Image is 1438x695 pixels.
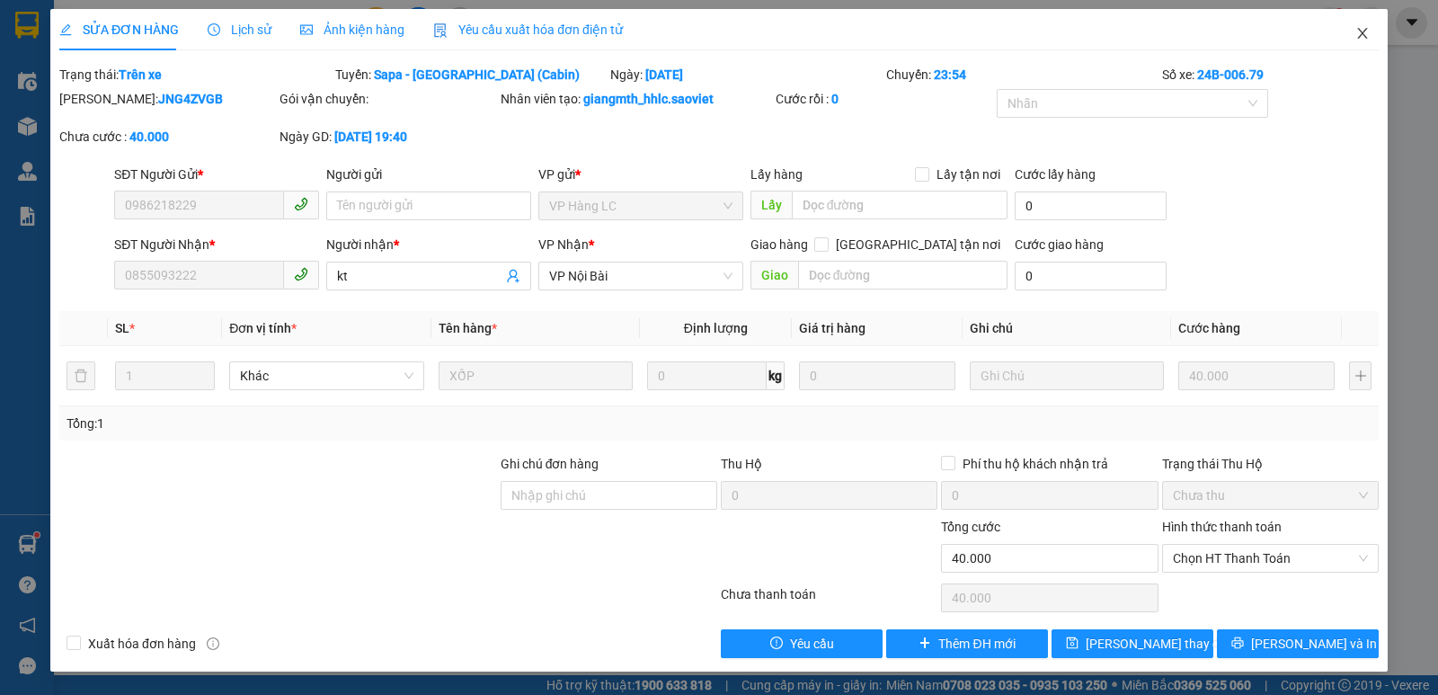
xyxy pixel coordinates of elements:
[501,89,773,109] div: Nhân viên tạo:
[67,361,95,390] button: delete
[1015,167,1096,182] label: Cước lấy hàng
[1178,321,1240,335] span: Cước hàng
[719,584,939,616] div: Chưa thanh toán
[1197,67,1264,82] b: 24B-006.79
[439,361,633,390] input: VD: Bàn, Ghế
[1251,634,1377,654] span: [PERSON_NAME] và In
[81,634,203,654] span: Xuất hóa đơn hàng
[934,67,966,82] b: 23:54
[583,92,714,106] b: giangmth_hhlc.saoviet
[970,361,1164,390] input: Ghi Chú
[792,191,1008,219] input: Dọc đường
[776,89,992,109] div: Cước rồi :
[684,321,748,335] span: Định lượng
[1086,634,1229,654] span: [PERSON_NAME] thay đổi
[941,520,1000,534] span: Tổng cước
[115,321,129,335] span: SL
[129,129,169,144] b: 40.000
[158,92,223,106] b: JNG4ZVGB
[506,269,520,283] span: user-add
[721,629,883,658] button: exclamation-circleYêu cầu
[1178,361,1335,390] input: 0
[1015,262,1167,290] input: Cước giao hàng
[829,235,1007,254] span: [GEOGRAPHIC_DATA] tận nơi
[280,89,496,109] div: Gói vận chuyển:
[374,67,580,82] b: Sapa - [GEOGRAPHIC_DATA] (Cabin)
[439,321,497,335] span: Tên hàng
[549,263,732,290] span: VP Nội Bài
[884,65,1160,85] div: Chuyến:
[1162,454,1379,474] div: Trạng thái Thu Hộ
[770,637,783,651] span: exclamation-circle
[1355,26,1370,40] span: close
[955,454,1115,474] span: Phí thu hộ khách nhận trả
[59,23,72,36] span: edit
[538,237,589,252] span: VP Nhận
[1160,65,1380,85] div: Số xe:
[326,165,531,184] div: Người gửi
[1015,237,1104,252] label: Cước giao hàng
[433,22,623,37] span: Yêu cầu xuất hóa đơn điện tử
[59,22,179,37] span: SỬA ĐƠN HÀNG
[750,237,808,252] span: Giao hàng
[886,629,1048,658] button: plusThêm ĐH mới
[294,267,308,281] span: phone
[67,414,556,433] div: Tổng: 1
[59,89,276,109] div: [PERSON_NAME]:
[831,92,839,106] b: 0
[1066,637,1078,651] span: save
[549,192,732,219] span: VP Hàng LC
[208,23,220,36] span: clock-circle
[938,634,1015,654] span: Thêm ĐH mới
[300,22,404,37] span: Ảnh kiện hàng
[1349,361,1371,390] button: plus
[919,637,931,651] span: plus
[207,637,219,650] span: info-circle
[1173,482,1368,509] span: Chưa thu
[326,235,531,254] div: Người nhận
[501,481,717,510] input: Ghi chú đơn hàng
[538,165,743,184] div: VP gửi
[608,65,884,85] div: Ngày:
[790,634,834,654] span: Yêu cầu
[929,165,1007,184] span: Lấy tận nơi
[1162,520,1282,534] label: Hình thức thanh toán
[280,127,496,147] div: Ngày GD:
[1217,629,1379,658] button: printer[PERSON_NAME] và In
[1052,629,1213,658] button: save[PERSON_NAME] thay đổi
[501,457,599,471] label: Ghi chú đơn hàng
[750,261,798,290] span: Giao
[1173,545,1368,572] span: Chọn HT Thanh Toán
[750,167,803,182] span: Lấy hàng
[59,127,276,147] div: Chưa cước :
[798,261,1008,290] input: Dọc đường
[1015,192,1167,220] input: Cước lấy hàng
[1337,9,1388,59] button: Close
[208,22,271,37] span: Lịch sử
[750,191,792,219] span: Lấy
[1231,637,1244,651] span: printer
[119,67,162,82] b: Trên xe
[767,361,785,390] span: kg
[114,235,319,254] div: SĐT Người Nhận
[58,65,333,85] div: Trạng thái:
[300,23,313,36] span: picture
[721,457,762,471] span: Thu Hộ
[229,321,297,335] span: Đơn vị tính
[294,197,308,211] span: phone
[433,23,448,38] img: icon
[799,361,955,390] input: 0
[114,165,319,184] div: SĐT Người Gửi
[963,311,1171,346] th: Ghi chú
[645,67,683,82] b: [DATE]
[799,321,865,335] span: Giá trị hàng
[334,129,407,144] b: [DATE] 19:40
[333,65,609,85] div: Tuyến:
[240,362,413,389] span: Khác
